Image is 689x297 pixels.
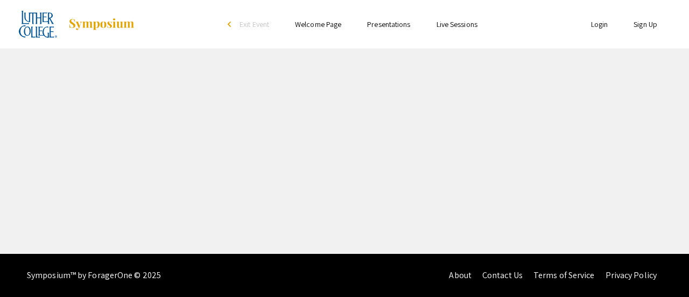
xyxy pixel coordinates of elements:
a: Contact Us [482,270,523,281]
div: Symposium™ by ForagerOne © 2025 [27,254,161,297]
a: Privacy Policy [606,270,657,281]
a: Login [591,19,608,29]
a: 2025 Experiential Learning Showcase [19,11,135,38]
a: About [449,270,472,281]
img: Symposium by ForagerOne [68,18,135,31]
a: Terms of Service [533,270,595,281]
img: 2025 Experiential Learning Showcase [19,11,57,38]
a: Sign Up [634,19,657,29]
div: arrow_back_ios [228,21,234,27]
a: Presentations [367,19,410,29]
a: Live Sessions [437,19,477,29]
a: Welcome Page [295,19,341,29]
span: Exit Event [240,19,269,29]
